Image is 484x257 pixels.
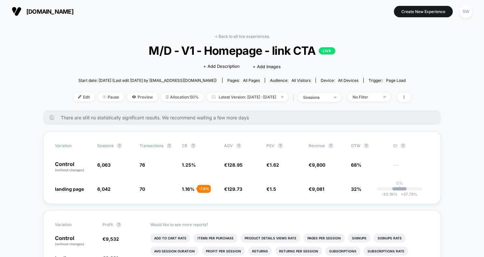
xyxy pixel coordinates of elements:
[202,247,245,256] li: Profit Per Session
[303,95,329,100] div: sessions
[309,186,324,192] span: €
[369,78,406,83] div: Trigger:
[150,234,190,243] li: Add To Cart Rate
[197,185,211,193] div: - 7.6 %
[26,8,74,15] span: [DOMAIN_NAME]
[161,93,204,101] span: Allocation: 50%
[266,186,276,192] span: €
[397,181,403,186] p: 0%
[312,186,324,192] span: 9,081
[381,192,397,197] span: -33.18 %
[182,143,187,148] span: CR
[334,97,336,98] img: end
[227,78,260,83] div: Pages:
[102,236,119,242] span: €
[182,186,195,192] span: 1.16 %
[227,162,243,168] span: 128.95
[103,95,106,98] img: end
[117,143,122,148] button: ?
[55,222,91,227] span: Variation
[364,247,408,256] li: Subscriptions Rate
[393,143,429,148] span: CI
[400,143,406,148] button: ?
[150,222,429,227] p: Would like to see more reports?
[140,162,145,168] span: 76
[348,234,370,243] li: Signups
[399,186,400,190] p: |
[236,143,241,148] button: ?
[309,143,325,148] span: Revenue
[325,247,360,256] li: Subscriptions
[266,143,275,148] span: PSV
[191,143,196,148] button: ?
[203,63,240,70] span: + Add Description
[383,96,386,98] img: end
[397,192,417,197] span: 27.75 %
[215,34,269,39] a: < Back to all live experiences
[97,186,111,192] span: 6,042
[78,95,81,98] img: edit
[140,143,163,148] span: Transactions
[55,161,91,173] p: Control
[106,236,119,242] span: 9,532
[460,5,472,18] div: SW
[351,186,361,192] span: 32%
[312,162,325,168] span: 9,800
[227,186,242,192] span: 129.73
[374,234,406,243] li: Signups Rate
[97,162,111,168] span: 6,063
[102,222,113,227] span: Profit
[166,95,168,99] img: rebalance
[55,235,96,247] p: Control
[309,162,325,168] span: €
[55,143,91,148] span: Variation
[10,6,75,17] button: [DOMAIN_NAME]
[248,247,272,256] li: Returns
[73,93,95,101] span: Edit
[167,143,172,148] button: ?
[291,93,298,102] span: |
[12,7,21,16] img: Visually logo
[328,143,333,148] button: ?
[270,186,276,192] span: 1.5
[224,162,243,168] span: €
[303,234,345,243] li: Pages Per Session
[386,78,406,83] span: Page Load
[61,115,428,120] span: There are still no statistically significant results. We recommend waiting a few more days
[401,192,403,197] span: +
[55,186,84,192] span: landing page
[90,44,394,57] span: M/D - V1 - Homepage - link CTA
[270,162,279,168] span: 1.62
[98,93,124,101] span: Pause
[394,6,453,17] button: Create New Experience
[316,78,363,83] span: Device:
[253,64,281,69] span: + Add Images
[281,96,283,98] img: end
[207,93,288,101] span: Latest Version: [DATE] - [DATE]
[97,143,114,148] span: Sessions
[224,143,233,148] span: AOV
[55,168,84,172] span: (without changes)
[243,78,260,83] span: all pages
[458,5,474,18] button: SW
[266,162,279,168] span: €
[150,247,199,256] li: Avg Session Duration
[241,234,300,243] li: Product Details Views Rate
[224,186,242,192] span: €
[364,143,369,148] button: ?
[353,95,379,99] div: No Filter
[194,234,237,243] li: Items Per Purchase
[393,163,429,173] span: ---
[78,78,217,83] span: Start date: [DATE] (Last edit [DATE] by [EMAIL_ADDRESS][DOMAIN_NAME])
[319,47,335,54] p: LIVE
[55,242,84,246] span: (without changes)
[127,93,158,101] span: Preview
[291,78,311,83] span: All Visitors
[338,78,358,83] span: all devices
[140,186,145,192] span: 70
[275,247,322,256] li: Returns Per Session
[182,162,196,168] span: 1.25 %
[278,143,283,148] button: ?
[351,143,387,148] span: OTW
[116,222,121,227] button: ?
